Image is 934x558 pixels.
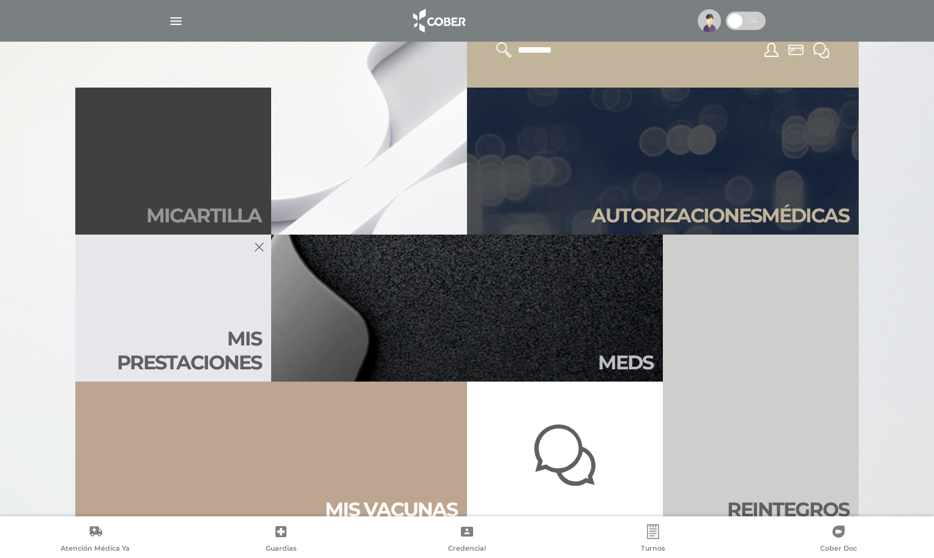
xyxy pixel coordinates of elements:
span: Credencial [448,544,486,555]
span: Atención Médica Ya [61,544,130,555]
img: logo_cober_home-white.png [406,6,471,36]
h2: Mi car tilla [146,204,261,227]
h2: Autori zaciones médicas [591,204,849,227]
a: Atención Médica Ya [2,524,189,556]
h2: Meds [598,351,653,374]
a: Mis vacunas [75,382,467,529]
span: Turnos [641,544,665,555]
a: Guardias [189,524,375,556]
a: Turnos [560,524,746,556]
a: Micartilla [75,88,271,235]
span: Cober Doc [820,544,857,555]
a: Credencial [374,524,560,556]
h2: Mis vacu nas [325,498,457,521]
img: Cober_menu-lines-white.svg [168,13,184,29]
img: profile-placeholder.svg [698,9,721,32]
h2: Mis presta ciones [85,327,261,374]
h2: Rein te gros [727,498,849,521]
a: Mis prestaciones [75,235,271,382]
a: Autorizacionesmédicas [467,88,859,235]
a: Reintegros [663,235,859,529]
a: Meds [271,235,663,382]
a: Cober Doc [745,524,932,556]
span: Guardias [266,544,297,555]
